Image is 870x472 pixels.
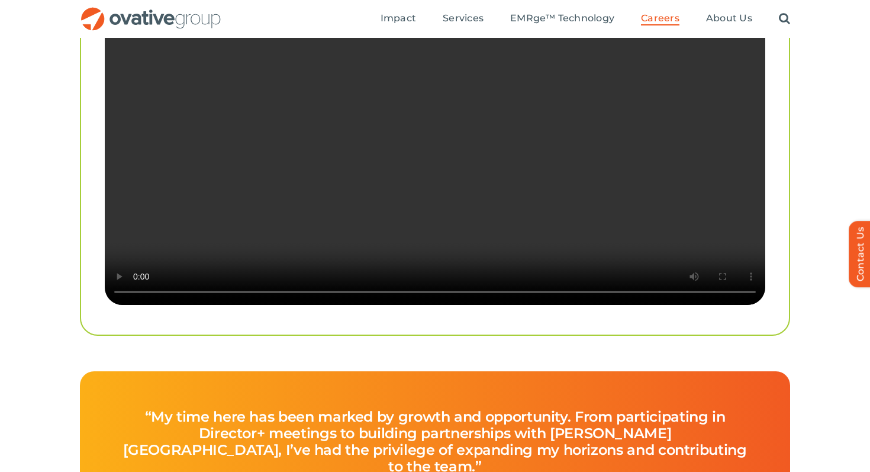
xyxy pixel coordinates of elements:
[706,12,752,25] a: About Us
[443,12,484,25] a: Services
[779,12,790,25] a: Search
[443,12,484,24] span: Services
[706,12,752,24] span: About Us
[641,12,679,24] span: Careers
[510,12,614,24] span: EMRge™ Technology
[381,12,416,25] a: Impact
[381,12,416,24] span: Impact
[510,12,614,25] a: EMRge™ Technology
[641,12,679,25] a: Careers
[80,6,222,17] a: OG_Full_horizontal_RGB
